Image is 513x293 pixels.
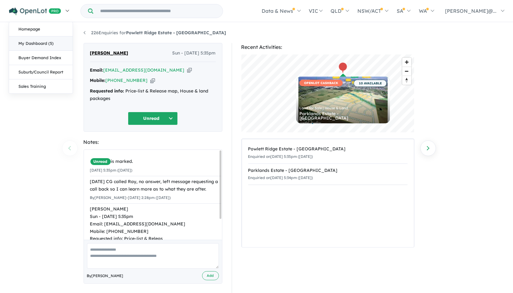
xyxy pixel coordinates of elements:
[248,154,313,159] small: Enquiried on [DATE] 5:35pm ([DATE])
[172,50,216,57] span: Sun - [DATE] 5:35pm
[90,178,221,193] div: [DATE] CG called Ray, no answer, left message requesting a call back so I can learn more as to wh...
[84,138,222,146] div: Notes:
[9,36,73,51] a: My Dashboard (5)
[241,43,414,51] div: Recent Activities:
[354,80,387,87] span: 10 AVAILABLE
[248,145,408,153] div: Powlett Ridge Estate - [GEOGRAPHIC_DATA]
[84,29,430,37] nav: breadcrumb
[90,50,128,57] span: [PERSON_NAME]
[90,88,124,94] strong: Requested info:
[9,22,73,36] a: Homepage
[248,167,408,174] div: Parklands Estate - [GEOGRAPHIC_DATA]
[402,76,411,85] button: Reset bearing to north
[202,271,219,280] button: Add
[445,8,496,14] span: [PERSON_NAME]@...
[9,79,73,93] a: Sales Training
[90,206,221,243] div: [PERSON_NAME] Sun - [DATE] 5:35pm Email: [EMAIL_ADDRESS][DOMAIN_NAME] Mobile: [PHONE_NUMBER] Requ...
[248,175,313,180] small: Enquiried on [DATE] 5:34pm ([DATE])
[128,112,178,125] button: Unread
[299,106,387,110] div: Land for Sale | House & Land
[106,78,148,83] a: [PHONE_NUMBER]
[187,67,192,73] button: Copy
[90,87,216,102] div: Price-list & Release map, House & land packages
[84,30,226,35] a: 226Enquiries forPowlett Ridge Estate - [GEOGRAPHIC_DATA]
[90,67,104,73] strong: Email:
[402,67,411,76] button: Zoom out
[90,158,111,165] span: Unread
[126,30,226,35] strong: Powlett Ridge Estate - [GEOGRAPHIC_DATA]
[87,273,123,279] span: By [PERSON_NAME]
[90,168,133,172] small: [DATE] 5:35pm ([DATE])
[9,7,61,15] img: Openlot PRO Logo White
[104,67,185,73] a: [EMAIL_ADDRESS][DOMAIN_NAME]
[241,54,414,132] canvas: Map
[94,4,221,18] input: Try estate name, suburb, builder or developer
[338,62,347,73] div: Map marker
[150,77,155,84] button: Copy
[296,77,390,123] a: OPENLOT CASHBACK 10 AVAILABLE Land for Sale | House & Land Parklands Estate - [GEOGRAPHIC_DATA]
[248,163,408,185] a: Parklands Estate - [GEOGRAPHIC_DATA]Enquiried on[DATE] 5:34pm ([DATE])
[9,51,73,65] a: Buyer Demand Index
[402,58,411,67] button: Zoom in
[90,78,106,83] strong: Mobile:
[299,111,387,120] div: Parklands Estate - [GEOGRAPHIC_DATA]
[9,65,73,79] a: Suburb/Council Report
[299,80,343,86] span: OPENLOT CASHBACK
[90,195,171,200] small: By [PERSON_NAME] - [DATE] 2:28pm ([DATE])
[248,142,408,164] a: Powlett Ridge Estate - [GEOGRAPHIC_DATA]Enquiried on[DATE] 5:35pm ([DATE])
[90,158,221,165] div: is marked.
